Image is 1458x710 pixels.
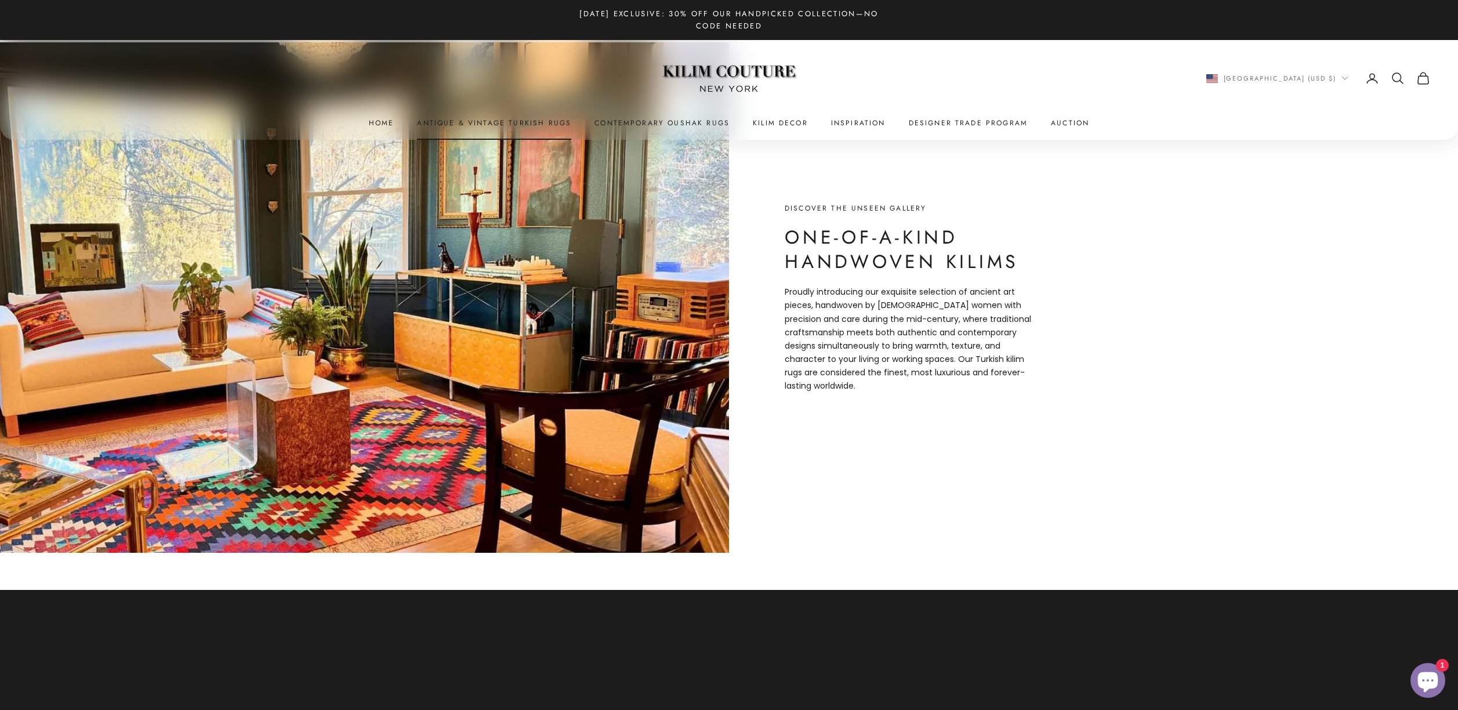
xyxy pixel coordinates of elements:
button: Change country or currency [1206,73,1348,84]
nav: Secondary navigation [1206,71,1431,85]
p: [DATE] Exclusive: 30% Off Our Handpicked Collection—No Code Needed [567,8,891,32]
nav: Primary navigation [28,117,1430,129]
img: Logo of Kilim Couture New York [657,51,801,106]
a: Home [369,117,394,129]
span: [GEOGRAPHIC_DATA] (USD $) [1224,73,1337,84]
p: One-of-a-Kind Handwoven Kilims [785,226,1034,274]
a: Designer Trade Program [909,117,1028,129]
summary: Kilim Decor [753,117,808,129]
inbox-online-store-chat: Shopify online store chat [1407,663,1449,701]
p: Discover the Unseen Gallery [785,202,1034,214]
a: Auction [1051,117,1089,129]
img: United States [1206,74,1218,83]
a: Inspiration [831,117,886,129]
p: Proudly introducing our exquisite selection of ancient art pieces, handwoven by [DEMOGRAPHIC_DATA... [785,285,1034,393]
a: Contemporary Oushak Rugs [594,117,730,129]
a: Antique & Vintage Turkish Rugs [417,117,571,129]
